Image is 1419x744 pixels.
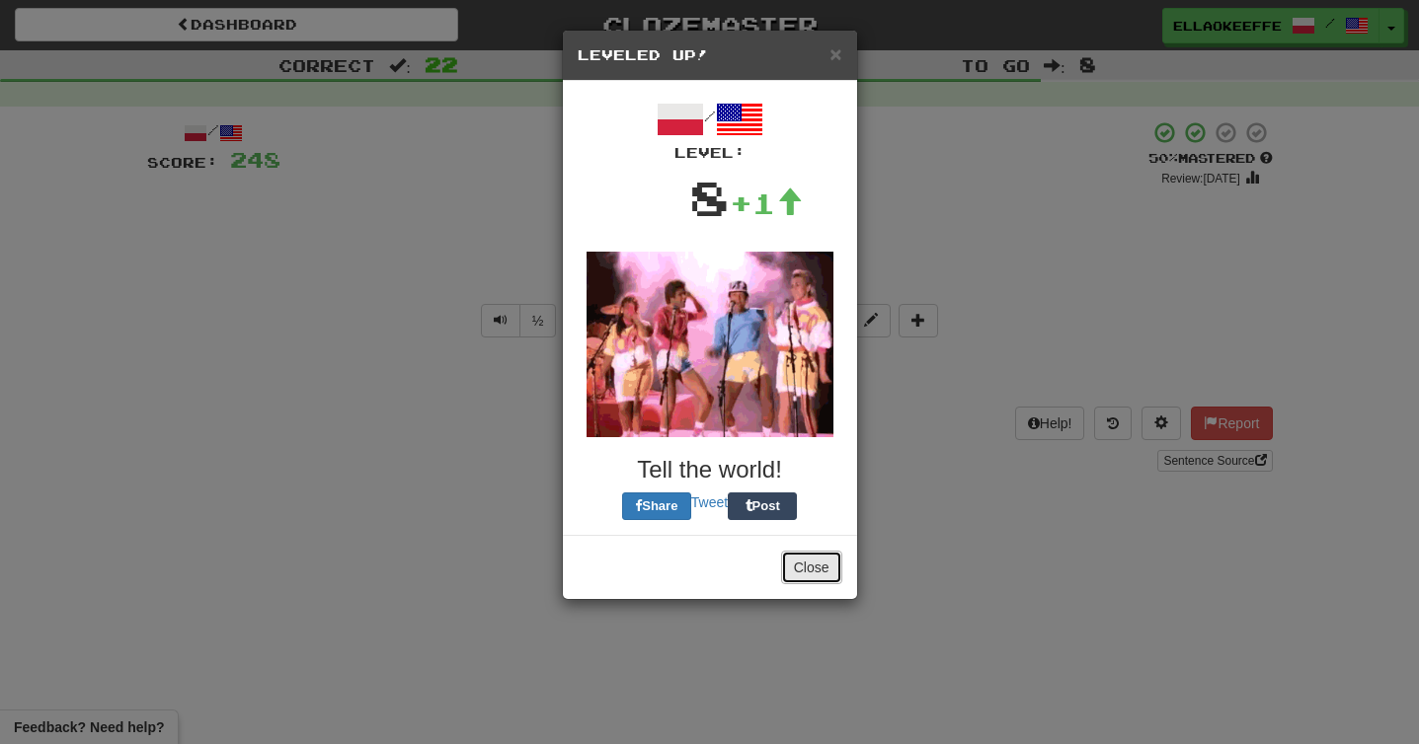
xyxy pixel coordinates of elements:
[829,42,841,65] span: ×
[829,43,841,64] button: Close
[781,551,842,584] button: Close
[578,143,842,163] div: Level:
[578,45,842,65] h5: Leveled Up!
[728,492,797,520] button: Post
[689,163,730,232] div: 8
[587,252,833,437] img: dancing-0d422d2bf4134a41bd870944a7e477a280a918d08b0375f72831dcce4ed6eb41.gif
[578,96,842,163] div: /
[730,184,803,223] div: +1
[691,494,728,510] a: Tweet
[578,457,842,483] h3: Tell the world!
[622,492,691,520] button: Share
